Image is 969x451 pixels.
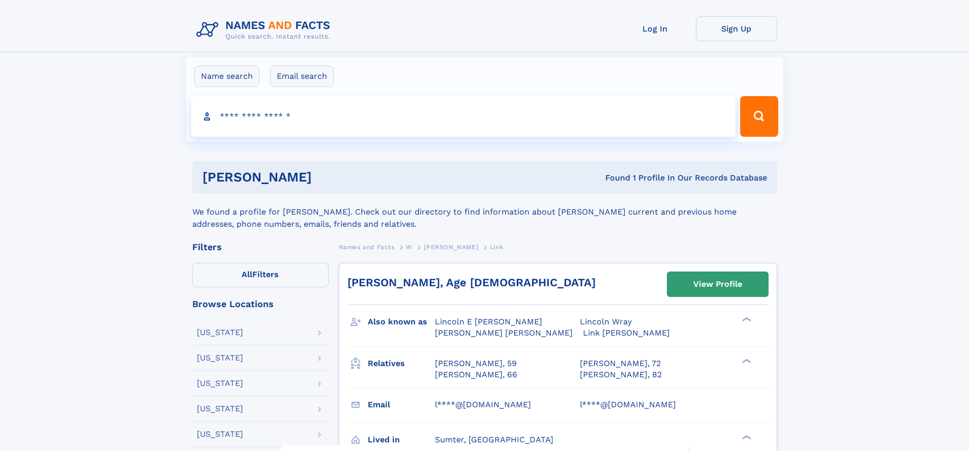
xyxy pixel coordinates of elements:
[435,317,542,326] span: Lincoln E [PERSON_NAME]
[614,16,696,41] a: Log In
[191,96,736,137] input: search input
[740,357,752,364] div: ❯
[197,328,243,337] div: [US_STATE]
[580,317,632,326] span: Lincoln Wray
[740,316,752,323] div: ❯
[490,244,503,251] span: Link
[458,172,767,184] div: Found 1 Profile In Our Records Database
[368,313,435,330] h3: Also known as
[435,328,573,338] span: [PERSON_NAME] [PERSON_NAME]
[580,369,662,380] a: [PERSON_NAME], 82
[435,435,553,444] span: Sumter, [GEOGRAPHIC_DATA]
[368,355,435,372] h3: Relatives
[693,273,742,296] div: View Profile
[424,240,478,253] a: [PERSON_NAME]
[435,358,517,369] a: [PERSON_NAME], 59
[192,299,329,309] div: Browse Locations
[424,244,478,251] span: [PERSON_NAME]
[406,240,413,253] a: W
[270,66,334,87] label: Email search
[192,263,329,287] label: Filters
[368,431,435,448] h3: Lived in
[197,430,243,438] div: [US_STATE]
[740,434,752,440] div: ❯
[192,16,339,44] img: Logo Names and Facts
[580,358,661,369] a: [PERSON_NAME], 72
[667,272,768,296] a: View Profile
[347,276,596,289] a: [PERSON_NAME], Age [DEMOGRAPHIC_DATA]
[194,66,259,87] label: Name search
[197,405,243,413] div: [US_STATE]
[696,16,777,41] a: Sign Up
[197,379,243,387] div: [US_STATE]
[192,243,329,252] div: Filters
[339,240,395,253] a: Names and Facts
[192,194,777,230] div: We found a profile for [PERSON_NAME]. Check out our directory to find information about [PERSON_N...
[197,354,243,362] div: [US_STATE]
[583,328,670,338] span: Link [PERSON_NAME]
[202,171,459,184] h1: [PERSON_NAME]
[406,244,413,251] span: W
[242,269,252,279] span: All
[740,96,778,137] button: Search Button
[435,369,517,380] a: [PERSON_NAME], 66
[368,396,435,413] h3: Email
